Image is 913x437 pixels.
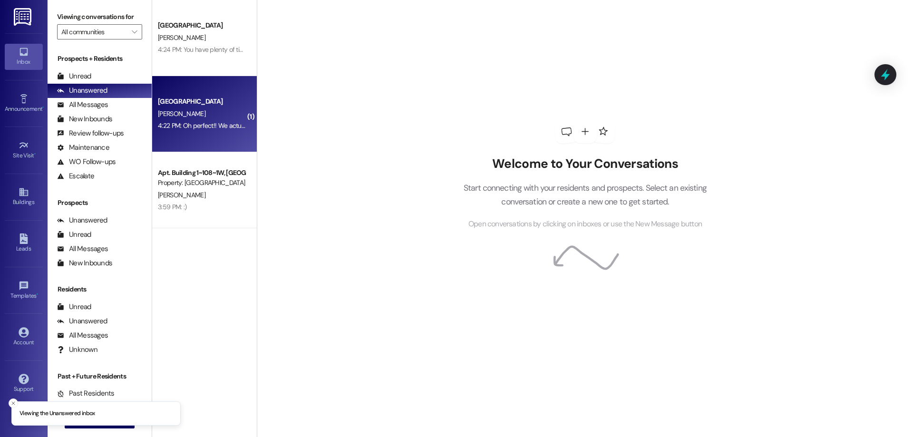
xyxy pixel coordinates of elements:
[57,71,91,81] div: Unread
[5,278,43,303] a: Templates •
[57,330,108,340] div: All Messages
[48,198,152,208] div: Prospects
[57,100,108,110] div: All Messages
[449,181,721,208] p: Start connecting with your residents and prospects. Select an existing conversation or create a n...
[42,104,44,111] span: •
[158,178,246,188] div: Property: [GEOGRAPHIC_DATA]
[57,258,112,268] div: New Inbounds
[48,371,152,381] div: Past + Future Residents
[34,151,36,157] span: •
[132,28,137,36] i: 
[5,371,43,397] a: Support
[57,345,97,355] div: Unknown
[57,302,91,312] div: Unread
[158,45,352,54] div: 4:24 PM: You have plenty of time! We generally don't sell out for Spring!
[158,203,186,211] div: 3:59 PM: :)
[5,184,43,210] a: Buildings
[57,171,94,181] div: Escalate
[57,143,109,153] div: Maintenance
[48,284,152,294] div: Residents
[158,33,205,42] span: [PERSON_NAME]
[158,109,205,118] span: [PERSON_NAME]
[158,97,246,107] div: [GEOGRAPHIC_DATA]
[57,316,107,326] div: Unanswered
[158,168,246,178] div: Apt. Building 1~108~1W, [GEOGRAPHIC_DATA]
[449,156,721,172] h2: Welcome to Your Conversations
[57,157,116,167] div: WO Follow-ups
[48,54,152,64] div: Prospects + Residents
[37,291,38,298] span: •
[57,215,107,225] div: Unanswered
[57,244,108,254] div: All Messages
[57,86,107,96] div: Unanswered
[57,10,142,24] label: Viewing conversations for
[61,24,127,39] input: All communities
[19,409,95,418] p: Viewing the Unanswered inbox
[14,8,33,26] img: ResiDesk Logo
[468,218,702,230] span: Open conversations by clicking on inboxes or use the New Message button
[5,324,43,350] a: Account
[158,191,205,199] span: [PERSON_NAME]
[158,121,452,130] div: 4:22 PM: Oh perfect!! We actually can only do online or Money orders, we can't take cash! So onli...
[158,20,246,30] div: [GEOGRAPHIC_DATA]
[57,128,124,138] div: Review follow-ups
[5,137,43,163] a: Site Visit •
[57,230,91,240] div: Unread
[9,398,18,408] button: Close toast
[5,44,43,69] a: Inbox
[57,388,115,398] div: Past Residents
[5,231,43,256] a: Leads
[57,114,112,124] div: New Inbounds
